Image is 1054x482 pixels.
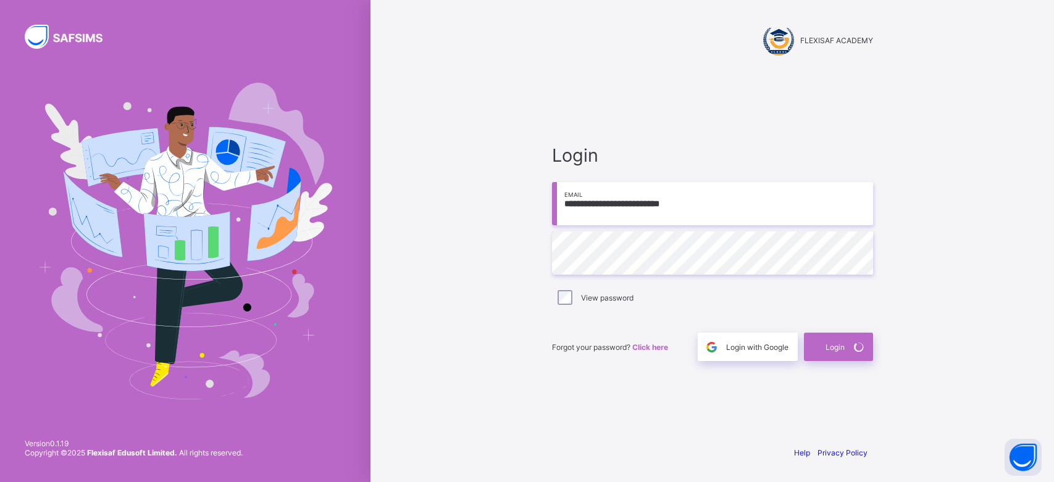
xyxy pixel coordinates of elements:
[705,340,719,354] img: google.396cfc9801f0270233282035f929180a.svg
[800,36,873,45] span: FLEXISAF ACADEMY
[25,25,117,49] img: SAFSIMS Logo
[581,293,634,302] label: View password
[794,448,810,457] a: Help
[726,343,788,352] span: Login with Google
[87,448,177,457] strong: Flexisaf Edusoft Limited.
[38,83,332,399] img: Hero Image
[25,439,243,448] span: Version 0.1.19
[25,448,243,457] span: Copyright © 2025 All rights reserved.
[552,343,668,352] span: Forgot your password?
[552,144,873,166] span: Login
[632,343,668,352] a: Click here
[826,343,845,352] span: Login
[1005,439,1042,476] button: Open asap
[818,448,868,457] a: Privacy Policy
